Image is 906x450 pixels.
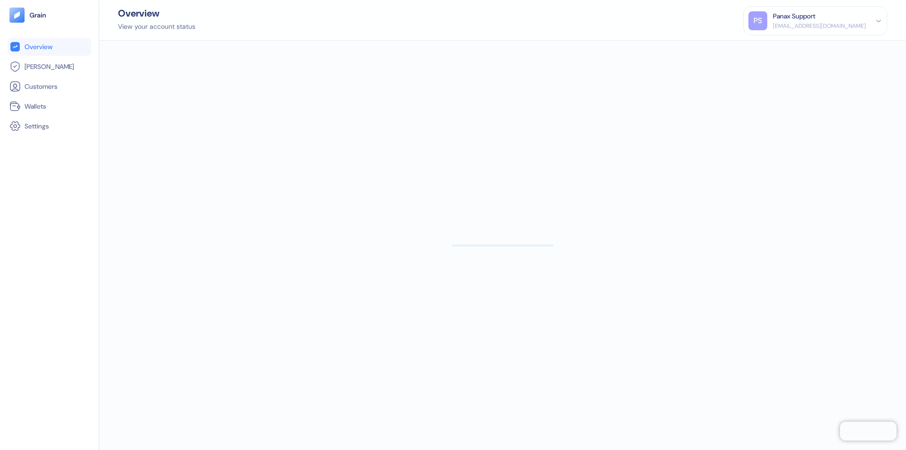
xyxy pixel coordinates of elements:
[9,101,89,112] a: Wallets
[773,11,815,21] div: Panax Support
[773,22,866,30] div: [EMAIL_ADDRESS][DOMAIN_NAME]
[9,81,89,92] a: Customers
[25,121,49,131] span: Settings
[9,8,25,23] img: logo-tablet-V2.svg
[9,120,89,132] a: Settings
[25,82,58,91] span: Customers
[748,11,767,30] div: PS
[25,42,52,51] span: Overview
[118,8,195,18] div: Overview
[25,102,46,111] span: Wallets
[25,62,74,71] span: [PERSON_NAME]
[840,422,897,441] iframe: Chatra live chat
[9,61,89,72] a: [PERSON_NAME]
[118,22,195,32] div: View your account status
[9,41,89,52] a: Overview
[29,12,47,18] img: logo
